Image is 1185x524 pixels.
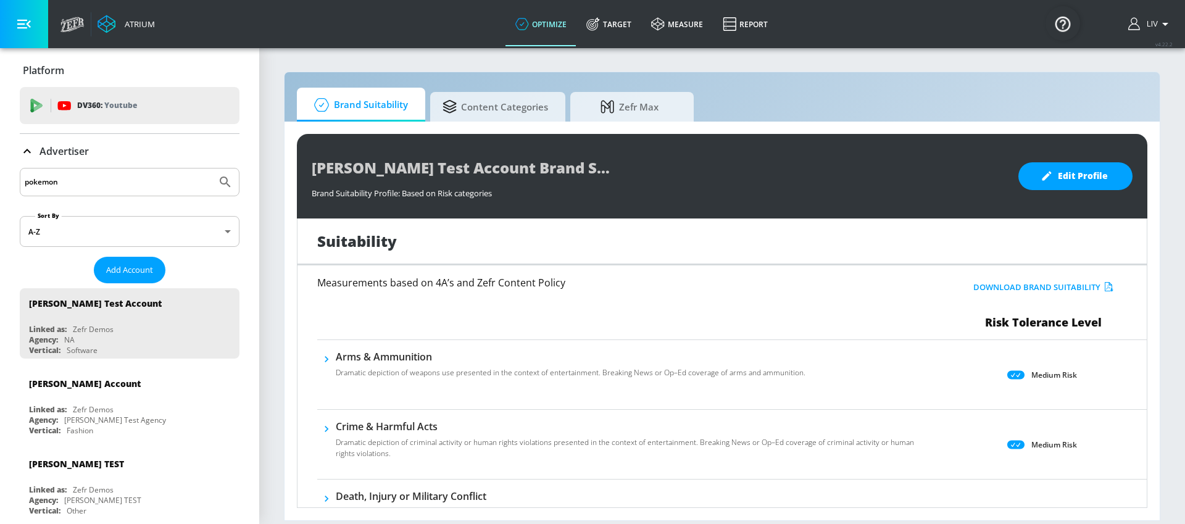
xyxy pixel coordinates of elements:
div: Vertical: [29,505,60,516]
div: Brand Suitability Profile: Based on Risk categories [312,181,1006,199]
p: Platform [23,64,64,77]
div: DV360: Youtube [20,87,239,124]
div: [PERSON_NAME] TEST [64,495,141,505]
p: Medium Risk [1031,438,1077,451]
h6: Measurements based on 4A’s and Zefr Content Policy [317,278,870,288]
div: Vertical: [29,425,60,436]
a: Target [576,2,641,46]
a: Report [713,2,778,46]
button: Add Account [94,257,165,283]
div: Linked as: [29,484,67,495]
div: [PERSON_NAME] Test Account [29,297,162,309]
label: Sort By [35,212,62,220]
div: Linked as: [29,324,67,335]
p: Advertiser [39,144,89,158]
span: Zefr Max [583,92,676,122]
p: DV360: [77,99,137,112]
input: Search by name [25,174,212,190]
p: Dramatic depiction of criminal activity or human rights violations presented in the context of en... [336,437,921,459]
span: Content Categories [443,92,548,122]
div: Arms & AmmunitionDramatic depiction of weapons use presented in the context of entertainment. Bre... [336,350,805,386]
div: Other [67,505,86,516]
div: [PERSON_NAME] AccountLinked as:Zefr DemosAgency:[PERSON_NAME] Test AgencyVertical:Fashion [20,368,239,439]
span: Add Account [106,263,153,277]
h6: Death, Injury or Military Conflict [336,489,897,503]
div: Agency: [29,335,58,345]
div: Zefr Demos [73,404,114,415]
a: optimize [505,2,576,46]
div: Fashion [67,425,93,436]
div: Linked as: [29,404,67,415]
div: Advertiser [20,134,239,168]
span: Edit Profile [1043,168,1108,184]
h6: Crime & Harmful Acts [336,420,921,433]
h1: Suitability [317,231,397,251]
div: NA [64,335,75,345]
a: Atrium [98,15,155,33]
div: A-Z [20,216,239,247]
div: Zefr Demos [73,484,114,495]
div: [PERSON_NAME] TESTLinked as:Zefr DemosAgency:[PERSON_NAME] TESTVertical:Other [20,449,239,519]
p: Dramatic depiction of death, injury, or military conflict presented in the context of entertainme... [336,507,897,518]
div: Crime & Harmful ActsDramatic depiction of criminal activity or human rights violations presented ... [336,420,921,467]
button: Liv [1128,17,1173,31]
button: Edit Profile [1018,162,1133,190]
p: Dramatic depiction of weapons use presented in the context of entertainment. Breaking News or Op–... [336,367,805,378]
div: Agency: [29,415,58,425]
h6: Arms & Ammunition [336,350,805,364]
div: [PERSON_NAME] TEST [29,458,124,470]
div: [PERSON_NAME] Test AccountLinked as:Zefr DemosAgency:NAVertical:Software [20,288,239,359]
button: Open Resource Center [1046,6,1080,41]
div: [PERSON_NAME] Account [29,378,141,389]
span: Risk Tolerance Level [985,315,1102,330]
div: Atrium [120,19,155,30]
div: Agency: [29,495,58,505]
span: Brand Suitability [309,90,408,120]
button: Download Brand Suitability [970,278,1116,297]
span: v 4.22.2 [1155,41,1173,48]
div: [PERSON_NAME] Test Agency [64,415,166,425]
p: Medium Risk [1031,368,1077,381]
span: login as: liv.ho@zefr.com [1142,20,1158,28]
a: measure [641,2,713,46]
button: Submit Search [212,168,239,196]
div: Zefr Demos [73,324,114,335]
div: Platform [20,53,239,88]
div: Vertical: [29,345,60,356]
div: Software [67,345,98,356]
p: Youtube [104,99,137,112]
